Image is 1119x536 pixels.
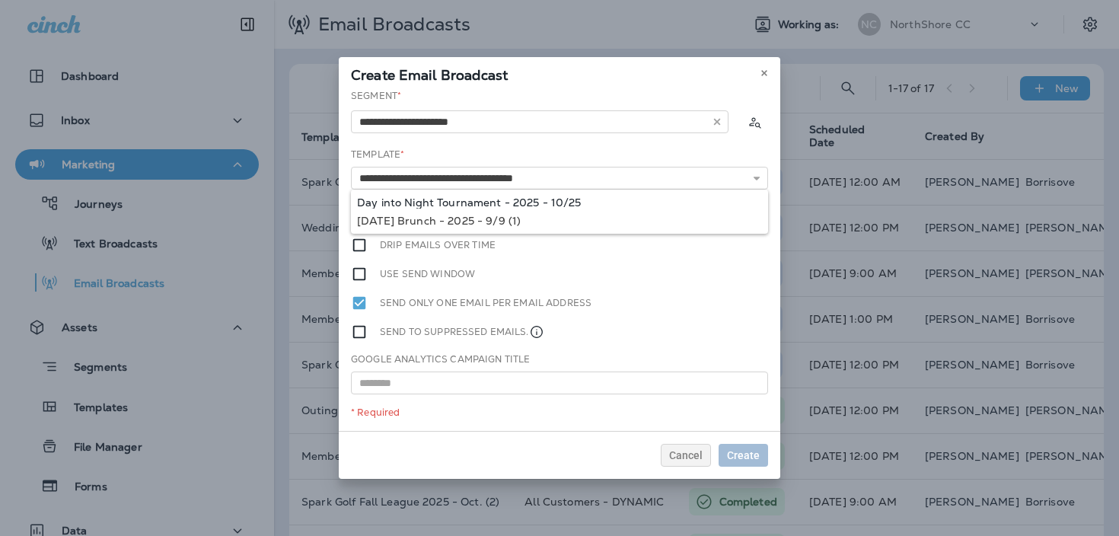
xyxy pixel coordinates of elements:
[339,57,780,89] div: Create Email Broadcast
[357,215,762,227] div: [DATE] Brunch - 2025 - 9/9 (1)
[351,353,530,365] label: Google Analytics Campaign Title
[380,295,591,311] label: Send only one email per email address
[351,407,768,419] div: * Required
[380,266,475,282] label: Use send window
[661,444,711,467] button: Cancel
[727,450,760,461] span: Create
[357,196,762,209] div: Day into Night Tournament - 2025 - 10/25
[380,237,496,254] label: Drip emails over time
[351,148,404,161] label: Template
[669,450,703,461] span: Cancel
[719,444,768,467] button: Create
[741,108,768,136] button: Calculate the estimated number of emails to be sent based on selected segment. (This could take a...
[380,324,544,340] label: Send to suppressed emails.
[351,90,401,102] label: Segment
